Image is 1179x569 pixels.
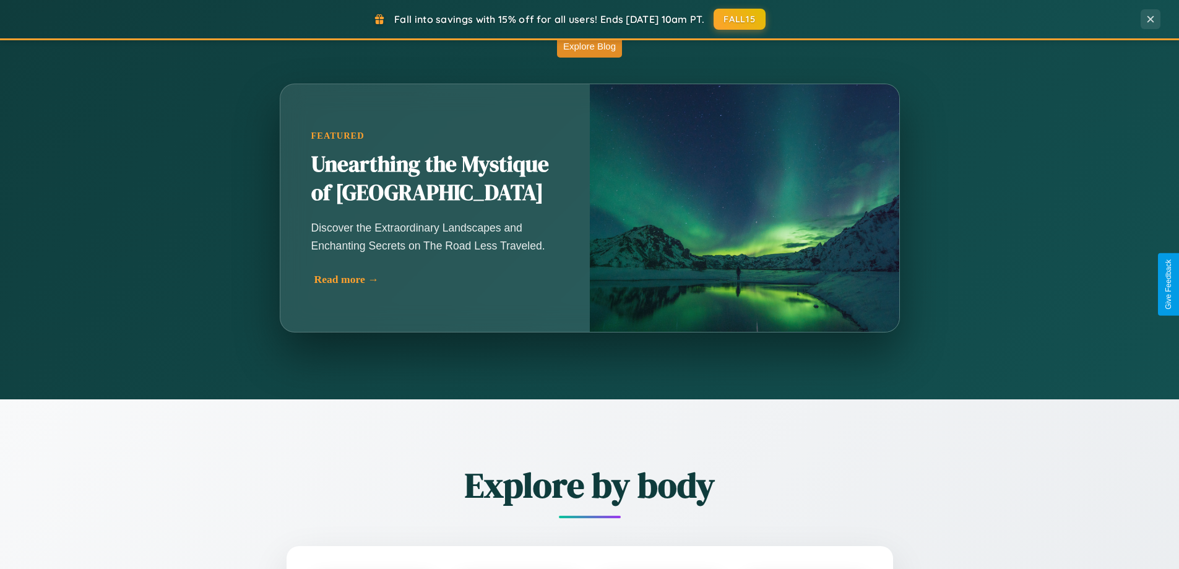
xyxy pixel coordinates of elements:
[311,219,559,254] p: Discover the Extraordinary Landscapes and Enchanting Secrets on The Road Less Traveled.
[218,461,961,509] h2: Explore by body
[311,131,559,141] div: Featured
[714,9,766,30] button: FALL15
[314,273,562,286] div: Read more →
[557,35,622,58] button: Explore Blog
[394,13,704,25] span: Fall into savings with 15% off for all users! Ends [DATE] 10am PT.
[1164,259,1173,310] div: Give Feedback
[311,150,559,207] h2: Unearthing the Mystique of [GEOGRAPHIC_DATA]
